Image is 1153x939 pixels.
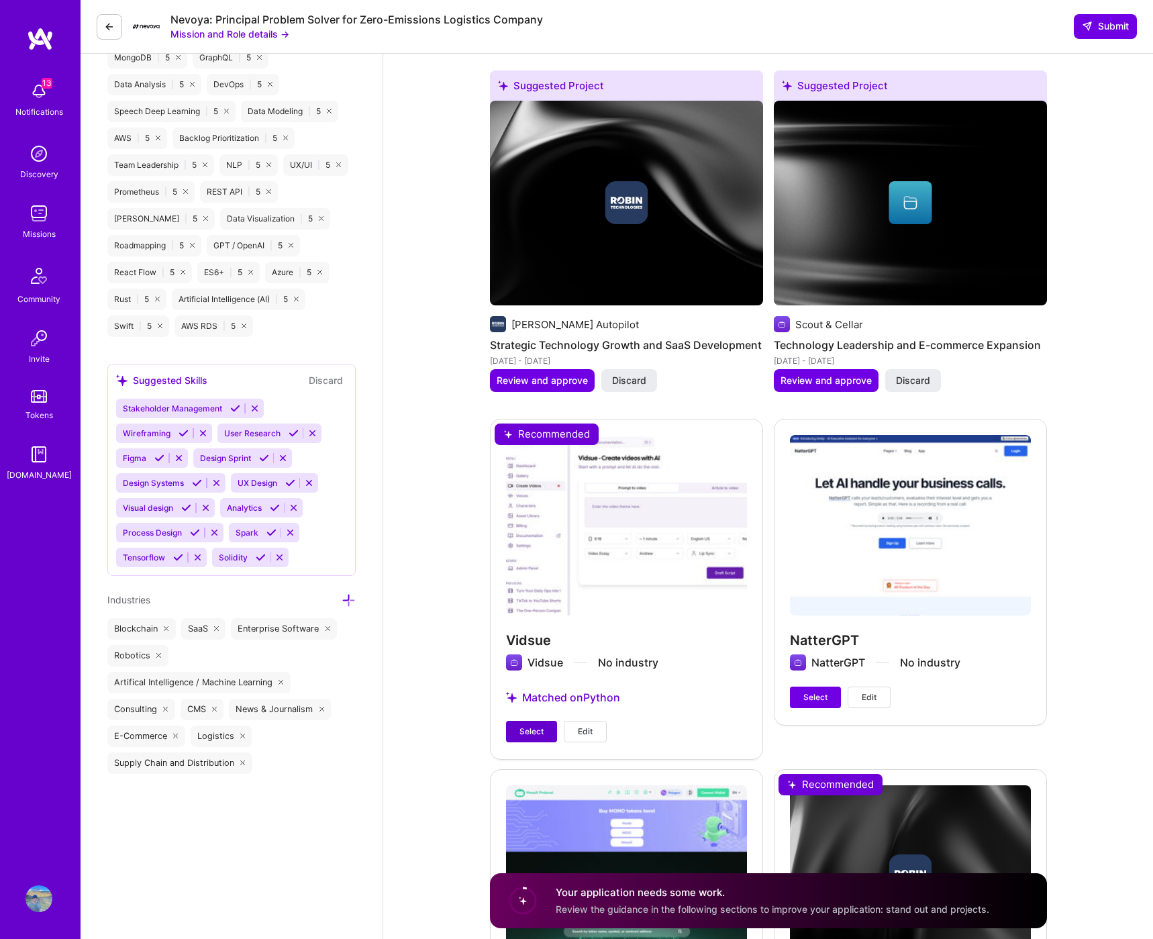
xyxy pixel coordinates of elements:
[123,403,222,413] span: Stakeholder Management
[266,189,271,194] i: icon Close
[283,136,288,140] i: icon Close
[227,503,262,513] span: Analytics
[250,403,260,413] i: Reject
[300,213,303,224] span: |
[327,109,332,113] i: icon Close
[317,270,322,275] i: icon Close
[192,478,202,488] i: Accept
[274,552,285,562] i: Reject
[116,375,128,386] i: icon SuggestedTeams
[123,453,146,463] span: Figma
[200,453,251,463] span: Design Sprint
[107,262,192,283] div: React Flow 5
[107,235,201,256] div: Roadmapping 5
[896,374,930,387] span: Discard
[601,369,657,392] button: Discard
[319,707,324,712] i: icon Close
[1082,19,1129,33] span: Submit
[241,101,338,122] div: Data Modeling 5
[490,354,763,368] div: [DATE] - [DATE]
[266,162,271,167] i: icon Close
[107,101,236,122] div: Speech Deep Learning 5
[26,140,52,167] img: discovery
[285,478,295,488] i: Accept
[248,160,250,170] span: |
[289,503,299,513] i: Reject
[207,74,279,95] div: DevOps 5
[190,528,200,538] i: Accept
[240,760,246,766] i: icon Close
[156,136,160,140] i: icon Close
[183,189,188,194] i: icon Close
[179,428,189,438] i: Accept
[270,503,280,513] i: Accept
[230,267,232,278] span: |
[240,734,246,739] i: icon Close
[220,208,330,230] div: Data Visualization 5
[229,699,331,720] div: News & Journalism
[307,428,317,438] i: Reject
[304,478,314,488] i: Reject
[198,428,208,438] i: Reject
[283,154,348,176] div: UX/UI 5
[107,752,252,774] div: Supply Chain and Distribution
[209,528,219,538] i: Reject
[319,216,323,221] i: icon Close
[155,297,160,301] i: icon Close
[264,133,267,144] span: |
[164,626,169,632] i: icon Close
[862,691,876,703] span: Edit
[270,240,272,251] span: |
[107,208,215,230] div: [PERSON_NAME] 5
[774,354,1047,368] div: [DATE] - [DATE]
[173,734,179,739] i: icon Close
[181,270,185,275] i: icon Close
[23,260,55,292] img: Community
[107,128,167,149] div: AWS 5
[181,618,226,640] div: SaaS
[170,27,289,41] button: Mission and Role details →
[497,374,588,387] span: Review and approve
[207,235,300,256] div: GPT / OpenAI 5
[116,373,207,387] div: Suggested Skills
[774,336,1047,354] h4: Technology Leadership and E-commerce Expansion
[23,227,56,241] div: Missions
[299,267,301,278] span: |
[490,101,763,305] img: cover
[107,289,166,310] div: Rust 5
[1074,14,1137,38] button: Submit
[279,680,284,685] i: icon Close
[193,552,203,562] i: Reject
[248,270,253,275] i: icon Close
[265,262,329,283] div: Azure 5
[104,21,115,32] i: icon LeftArrowDark
[498,81,508,91] i: icon SuggestedTeams
[107,672,291,693] div: Artifical Intelligence / Machine Learning
[107,726,185,747] div: E-Commerce
[325,626,330,632] i: icon Close
[490,316,506,332] img: Company logo
[107,594,150,605] span: Industries
[107,315,169,337] div: Swift 5
[107,74,201,95] div: Data Analysis 5
[136,294,139,305] span: |
[289,428,299,438] i: Accept
[205,106,208,117] span: |
[107,645,168,666] div: Robotics
[556,903,989,915] span: Review the guidance in the following sections to improve your application: stand out and projects.
[317,160,320,170] span: |
[224,428,281,438] span: User Research
[107,47,187,68] div: MongoDB 5
[605,181,648,224] img: Company logo
[266,528,277,538] i: Accept
[268,82,272,87] i: icon Close
[107,699,175,720] div: Consulting
[214,626,219,632] i: icon Close
[774,316,790,332] img: Company logo
[223,321,225,332] span: |
[22,885,56,912] a: User Avatar
[257,55,262,60] i: icon Close
[289,243,293,248] i: icon Close
[191,726,252,747] div: Logistics
[15,105,63,119] div: Notifications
